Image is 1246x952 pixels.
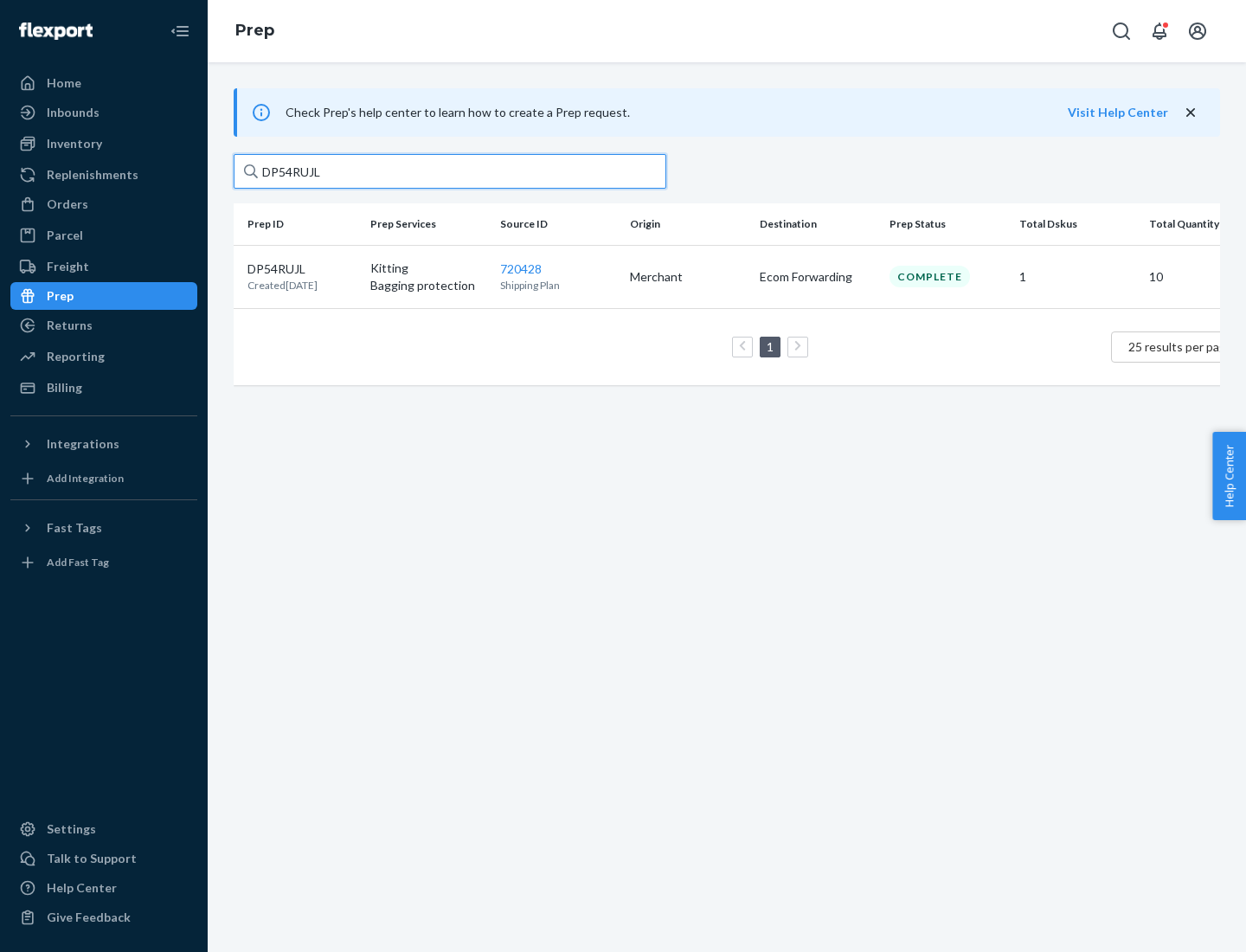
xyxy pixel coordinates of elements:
[10,874,197,902] a: Help Center
[370,277,486,294] p: Bagging protection
[10,161,197,189] a: Replenishments
[763,339,777,354] a: Page 1 is your current page
[1182,104,1199,122] button: close
[1104,14,1139,48] button: Open Search Box
[10,130,197,158] a: Inventory
[760,268,876,286] p: Ecom Forwarding
[1068,104,1168,121] button: Visit Help Center
[10,222,197,249] a: Parcel
[890,266,970,287] div: Complete
[235,21,274,40] a: Prep
[1180,14,1215,48] button: Open account menu
[47,471,124,486] div: Add Integration
[10,815,197,843] a: Settings
[883,203,1012,245] th: Prep Status
[163,14,197,48] button: Close Navigation
[623,203,753,245] th: Origin
[10,253,197,280] a: Freight
[286,105,630,119] span: Check Prep's help center to learn how to create a Prep request.
[47,820,96,838] div: Settings
[47,435,119,453] div: Integrations
[47,258,89,275] div: Freight
[47,135,102,152] div: Inventory
[493,203,623,245] th: Source ID
[47,850,137,867] div: Talk to Support
[247,278,318,293] p: Created [DATE]
[47,74,81,92] div: Home
[47,348,105,365] div: Reporting
[1212,432,1246,520] button: Help Center
[10,514,197,542] button: Fast Tags
[47,555,109,569] div: Add Fast Tag
[47,166,138,183] div: Replenishments
[370,260,486,277] p: Kitting
[753,203,883,245] th: Destination
[630,268,746,286] p: Merchant
[500,278,616,293] p: Shipping Plan
[47,227,83,244] div: Parcel
[500,261,542,276] a: 720428
[234,154,666,189] input: Search prep jobs
[47,317,93,334] div: Returns
[10,549,197,576] a: Add Fast Tag
[47,196,88,213] div: Orders
[1142,14,1177,48] button: Open notifications
[1019,268,1135,286] p: 1
[47,379,82,396] div: Billing
[10,343,197,370] a: Reporting
[1012,203,1142,245] th: Total Dskus
[10,904,197,931] button: Give Feedback
[10,430,197,458] button: Integrations
[247,261,318,278] p: DP54RUJL
[10,312,197,339] a: Returns
[47,287,74,305] div: Prep
[10,99,197,126] a: Inbounds
[10,282,197,310] a: Prep
[10,374,197,402] a: Billing
[222,6,288,56] ol: breadcrumbs
[47,879,117,897] div: Help Center
[19,23,93,40] img: Flexport logo
[1128,339,1233,354] span: 25 results per page
[47,104,100,121] div: Inbounds
[47,519,102,537] div: Fast Tags
[363,203,493,245] th: Prep Services
[10,845,197,872] a: Talk to Support
[10,69,197,97] a: Home
[10,465,197,492] a: Add Integration
[10,190,197,218] a: Orders
[47,909,131,926] div: Give Feedback
[234,203,363,245] th: Prep ID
